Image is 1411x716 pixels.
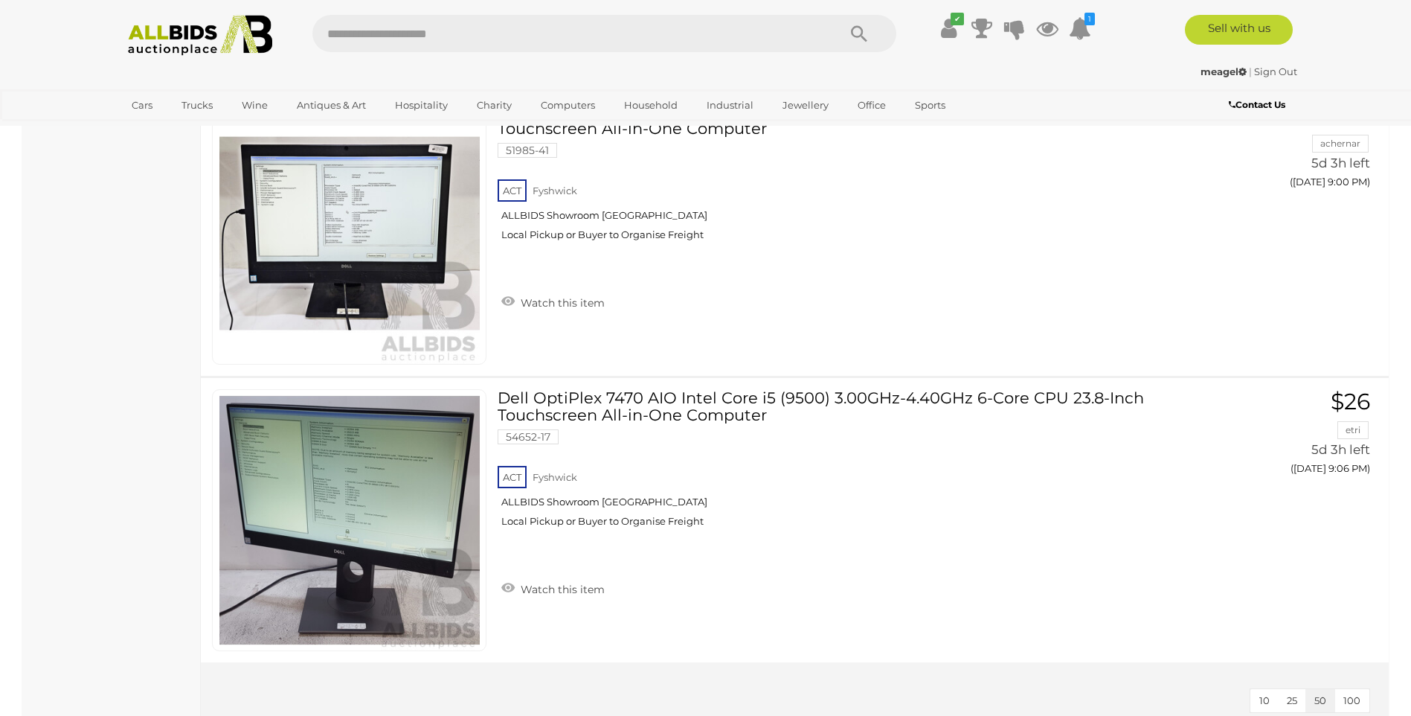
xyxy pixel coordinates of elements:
[531,93,605,118] a: Computers
[498,290,608,313] a: Watch this item
[385,93,457,118] a: Hospitality
[951,13,964,25] i: ✔
[614,93,687,118] a: Household
[1229,97,1289,113] a: Contact Us
[1331,388,1370,415] span: $26
[697,93,763,118] a: Industrial
[1202,103,1374,196] a: $1 achernar 5d 3h left ([DATE] 9:00 PM)
[1259,694,1270,706] span: 10
[1084,13,1095,25] i: 1
[1069,15,1091,42] a: 1
[517,296,605,310] span: Watch this item
[122,93,162,118] a: Cars
[219,103,480,364] img: 51985-41a.jpg
[122,118,247,142] a: [GEOGRAPHIC_DATA]
[848,93,896,118] a: Office
[905,93,955,118] a: Sports
[509,103,1180,252] a: Dell OptiPlex 7450 AIO Intel Core I5 (6500) 3.20GHz-3.60GHz 4-Core CPU 23-Inch Non-Touchscreen Al...
[1287,694,1297,706] span: 25
[1229,99,1285,110] b: Contact Us
[467,93,521,118] a: Charity
[232,93,277,118] a: Wine
[773,93,838,118] a: Jewellery
[938,15,960,42] a: ✔
[1334,689,1369,712] button: 100
[1305,689,1335,712] button: 50
[1185,15,1293,45] a: Sell with us
[287,93,376,118] a: Antiques & Art
[1314,694,1326,706] span: 50
[1250,689,1279,712] button: 10
[1278,689,1306,712] button: 25
[219,390,480,651] img: 54652-17a.jpg
[1201,65,1247,77] strong: meagel
[1201,65,1249,77] a: meagel
[1343,694,1360,706] span: 100
[1249,65,1252,77] span: |
[498,577,608,599] a: Watch this item
[1202,389,1374,482] a: $26 etri 5d 3h left ([DATE] 9:06 PM)
[120,15,281,56] img: Allbids.com.au
[509,389,1180,539] a: Dell OptiPlex 7470 AIO Intel Core i5 (9500) 3.00GHz-4.40GHz 6-Core CPU 23.8-Inch Touchscreen All-...
[172,93,222,118] a: Trucks
[517,583,605,596] span: Watch this item
[1254,65,1297,77] a: Sign Out
[822,15,896,52] button: Search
